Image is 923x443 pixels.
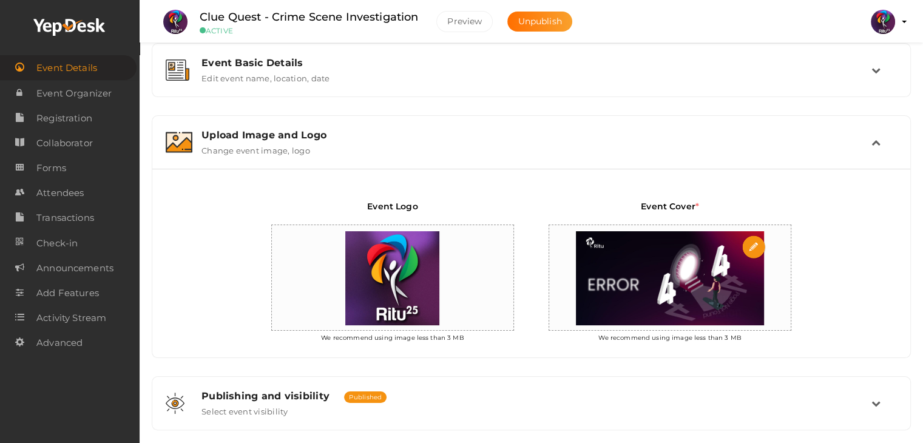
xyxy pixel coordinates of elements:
[507,12,572,32] button: Unpublish
[36,206,94,230] span: Transactions
[201,57,871,69] div: Event Basic Details
[641,200,699,221] label: Event Cover
[36,81,112,106] span: Event Organizer
[36,331,83,355] span: Advanced
[36,231,78,255] span: Check-in
[36,56,97,80] span: Event Details
[344,391,387,403] span: Published
[201,69,330,83] label: Edit event name, location, date
[518,16,561,27] span: Unpublish
[263,331,522,342] p: We recommend using image less than 3 MB
[570,225,770,331] img: JVTUXSPP_normal.png
[158,74,904,86] a: Event Basic Details Edit event name, location, date
[871,10,895,34] img: 5BK8ZL5P_small.png
[201,390,330,402] span: Publishing and visibility
[36,306,106,330] span: Activity Stream
[163,10,188,34] img: NNJOKFXI_small.png
[166,59,189,81] img: event-details.svg
[201,141,310,155] label: Change event image, logo
[200,8,418,26] label: Clue Quest - Crime Scene Investigation
[201,129,871,141] div: Upload Image and Logo
[36,106,92,130] span: Registration
[36,256,113,280] span: Announcements
[339,225,445,331] img: NNJOKFXI_small.png
[541,331,800,342] p: We recommend using image less than 3 MB
[201,402,288,416] label: Select event visibility
[436,11,493,32] button: Preview
[36,281,99,305] span: Add Features
[166,393,184,414] img: shared-vision.svg
[36,181,84,205] span: Attendees
[166,132,192,153] img: image.svg
[158,407,904,419] a: Publishing and visibility Published Select event visibility
[36,131,93,155] span: Collaborator
[158,146,904,158] a: Upload Image and Logo Change event image, logo
[36,156,66,180] span: Forms
[200,26,418,35] small: ACTIVE
[367,200,418,221] label: Event Logo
